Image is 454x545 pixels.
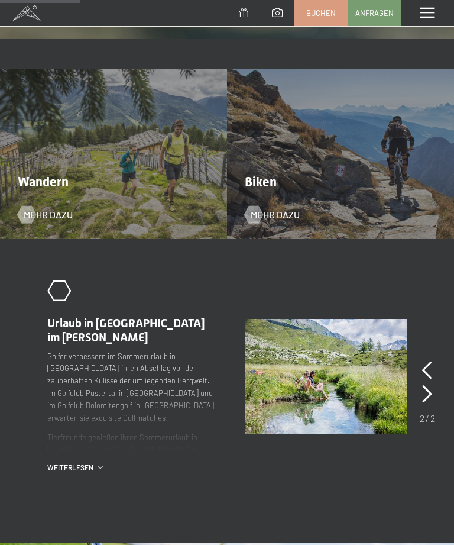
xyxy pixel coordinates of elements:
[47,350,215,424] p: Golfer verbessern im Sommerurlaub in [GEOGRAPHIC_DATA] ihren Abschlag vor der zauberhaften Kuliss...
[18,208,73,221] a: Mehr dazu
[295,1,347,25] a: Buchen
[47,316,205,344] span: Urlaub in [GEOGRAPHIC_DATA] im [PERSON_NAME]
[245,319,407,434] img: Ein Sommerurlaub in Südtirol – zum Träumen
[251,208,300,221] span: Mehr dazu
[430,412,435,424] span: 2
[306,8,336,18] span: Buchen
[24,208,73,221] span: Mehr dazu
[426,412,429,424] span: /
[47,463,98,473] span: Weiterlesen
[348,1,400,25] a: Anfragen
[420,412,424,424] span: 2
[355,8,394,18] span: Anfragen
[245,175,277,189] span: Biken
[18,175,69,189] span: Wandern
[245,208,300,221] a: Mehr dazu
